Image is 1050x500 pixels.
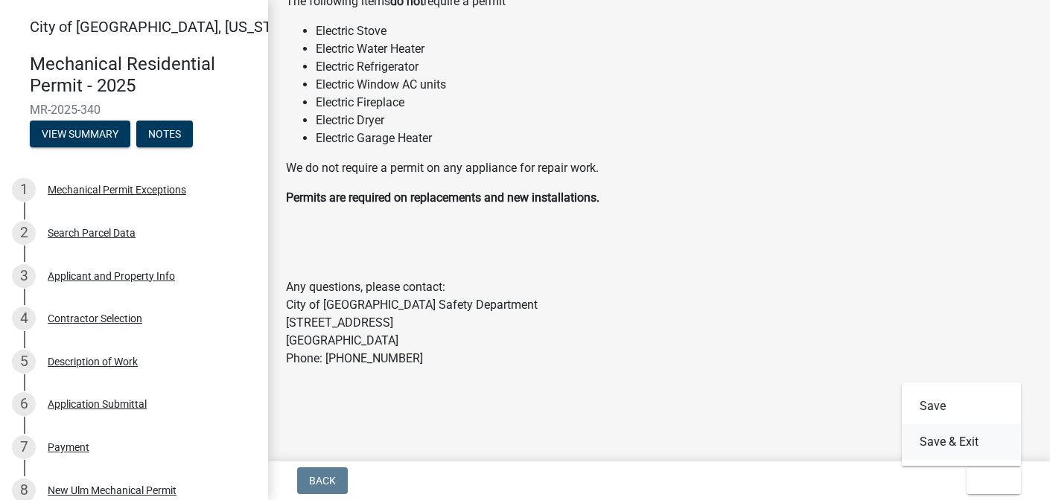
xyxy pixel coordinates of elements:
wm-modal-confirm: Notes [136,129,193,141]
div: 2 [12,221,36,245]
span: Back [309,475,336,487]
li: Electric Water Heater [316,40,1032,58]
h4: Mechanical Residential Permit - 2025 [30,54,256,97]
div: 3 [12,264,36,288]
button: Exit [967,467,1021,494]
div: Exit [902,382,1021,466]
div: Mechanical Permit Exceptions [48,185,186,195]
div: 1 [12,178,36,202]
div: Application Submittal [48,399,147,409]
div: Search Parcel Data [48,228,136,238]
p: We do not require a permit on any appliance for repair work. [286,159,1032,177]
div: 4 [12,307,36,330]
span: City of [GEOGRAPHIC_DATA], [US_STATE] [30,18,301,36]
li: Electric Dryer [316,112,1032,129]
div: Description of Work [48,356,138,367]
wm-modal-confirm: Summary [30,129,130,141]
li: Electric Window AC units [316,76,1032,94]
span: Exit [979,475,1000,487]
button: Back [297,467,348,494]
button: View Summary [30,121,130,147]
li: Electric Refrigerator [316,58,1032,76]
button: Save [902,388,1021,424]
li: Electric Fireplace [316,94,1032,112]
strong: Permits are required on replacements and new installations. [286,190,599,205]
div: 7 [12,435,36,459]
p: Any questions, please contact: City of [GEOGRAPHIC_DATA] Safety Department [STREET_ADDRESS] [GEOG... [286,278,1032,368]
div: Payment [48,442,89,452]
div: 5 [12,350,36,374]
button: Notes [136,121,193,147]
div: 6 [12,392,36,416]
div: New Ulm Mechanical Permit [48,485,176,496]
span: MR-2025-340 [30,103,238,117]
li: Electric Stove [316,22,1032,40]
button: Save & Exit [902,424,1021,460]
div: Contractor Selection [48,313,142,324]
li: Electric Garage Heater [316,129,1032,147]
div: Applicant and Property Info [48,271,175,281]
